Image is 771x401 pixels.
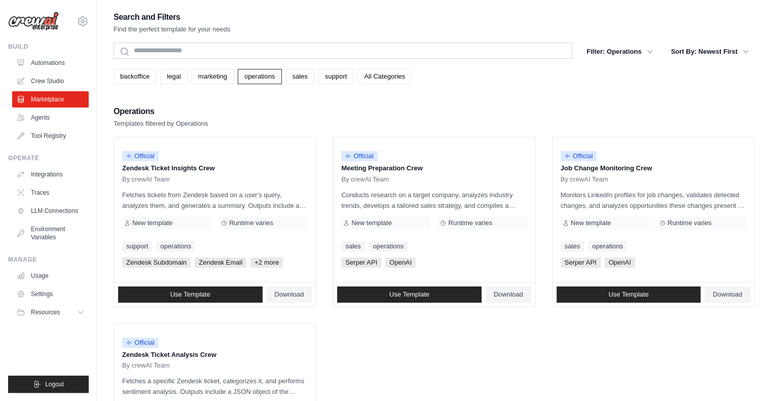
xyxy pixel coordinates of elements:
[341,151,378,161] span: Official
[12,110,89,126] a: Agents
[571,219,611,227] span: New template
[605,258,635,268] span: OpenAI
[8,12,59,31] img: Logo
[12,185,89,201] a: Traces
[608,290,648,299] span: Use Template
[114,104,208,119] h2: Operations
[668,219,712,227] span: Runtime varies
[588,241,627,251] a: operations
[318,69,353,84] a: support
[275,290,304,299] span: Download
[12,128,89,144] a: Tool Registry
[286,69,314,84] a: sales
[351,219,391,227] span: New template
[31,308,60,316] span: Resources
[341,163,527,173] p: Meeting Preparation Crew
[45,380,64,388] span: Logout
[561,175,608,184] span: By crewAI Team
[448,219,492,227] span: Runtime varies
[486,286,531,303] a: Download
[665,43,755,61] button: Sort By: Newest First
[713,290,742,299] span: Download
[122,361,170,370] span: By crewAI Team
[369,241,408,251] a: operations
[580,43,658,61] button: Filter: Operations
[12,221,89,245] a: Environment Variables
[238,69,282,84] a: operations
[357,69,412,84] a: All Categories
[250,258,283,268] span: +2 more
[341,190,527,211] p: Conducts research on a target company, analyzes industry trends, develops a tailored sales strate...
[122,258,191,268] span: Zendesk Subdomain
[192,69,234,84] a: marketing
[341,258,381,268] span: Serper API
[132,219,172,227] span: New template
[114,24,231,34] p: Find the perfect template for your needs
[561,241,584,251] a: sales
[494,290,523,299] span: Download
[122,350,308,360] p: Zendesk Ticket Analysis Crew
[389,290,429,299] span: Use Template
[12,203,89,219] a: LLM Connections
[229,219,273,227] span: Runtime varies
[561,258,601,268] span: Serper API
[385,258,416,268] span: OpenAI
[156,241,195,251] a: operations
[12,268,89,284] a: Usage
[122,241,152,251] a: support
[12,304,89,320] button: Resources
[12,91,89,107] a: Marketplace
[114,69,156,84] a: backoffice
[122,151,159,161] span: Official
[557,286,701,303] a: Use Template
[8,256,89,264] div: Manage
[341,241,364,251] a: sales
[122,376,308,397] p: Fetches a specific Zendesk ticket, categorizes it, and performs sentiment analysis. Outputs inclu...
[114,10,231,24] h2: Search and Filters
[8,376,89,393] button: Logout
[12,55,89,71] a: Automations
[160,69,187,84] a: legal
[561,163,746,173] p: Job Change Monitoring Crew
[122,175,170,184] span: By crewAI Team
[122,163,308,173] p: Zendesk Ticket Insights Crew
[170,290,210,299] span: Use Template
[561,151,597,161] span: Official
[267,286,312,303] a: Download
[337,286,482,303] a: Use Template
[122,338,159,348] span: Official
[705,286,750,303] a: Download
[12,73,89,89] a: Crew Studio
[561,190,746,211] p: Monitors LinkedIn profiles for job changes, validates detected changes, and analyzes opportunitie...
[341,175,389,184] span: By crewAI Team
[8,43,89,51] div: Build
[8,154,89,162] div: Operate
[114,119,208,129] p: Templates filtered by Operations
[12,286,89,302] a: Settings
[195,258,246,268] span: Zendesk Email
[12,166,89,183] a: Integrations
[122,190,308,211] p: Fetches tickets from Zendesk based on a user's query, analyzes them, and generates a summary. Out...
[118,286,263,303] a: Use Template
